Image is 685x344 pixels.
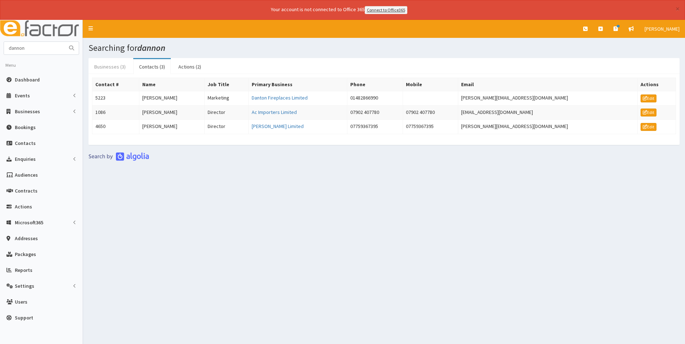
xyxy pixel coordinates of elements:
td: 07902 407780 [403,105,458,120]
span: Businesses [15,108,40,115]
span: [PERSON_NAME] [645,26,680,32]
span: Settings [15,283,34,289]
span: Audiences [15,172,38,178]
a: [PERSON_NAME] Limited [252,123,304,129]
a: Edit [641,109,656,116]
td: Director [204,120,248,134]
span: Support [15,314,33,321]
td: 5223 [92,91,139,105]
a: Contacts (3) [133,59,171,74]
td: [PERSON_NAME][EMAIL_ADDRESS][DOMAIN_NAME] [458,120,637,134]
td: 07759367395 [347,120,403,134]
th: Actions [637,78,676,91]
input: Search... [4,42,65,54]
th: Phone [347,78,403,91]
img: search-by-algolia-light-background.png [88,152,149,161]
span: Users [15,299,27,305]
th: Job Title [204,78,248,91]
a: Businesses (3) [88,59,131,74]
td: [PERSON_NAME][EMAIL_ADDRESS][DOMAIN_NAME] [458,91,637,105]
span: Events [15,92,30,99]
span: Microsoft365 [15,219,43,226]
span: Reports [15,267,32,273]
span: Enquiries [15,156,36,162]
span: Contacts [15,140,36,146]
h1: Searching for [88,43,680,53]
a: [PERSON_NAME] [639,20,685,38]
a: Connect to Office365 [365,6,407,14]
th: Mobile [403,78,458,91]
td: [PERSON_NAME] [139,91,205,105]
span: Actions [15,203,32,210]
td: [PERSON_NAME] [139,105,205,120]
td: 4650 [92,120,139,134]
span: Contracts [15,188,38,194]
td: 07759367395 [403,120,458,134]
a: Danton Fireplaces Limited [252,94,308,101]
td: Director [204,105,248,120]
td: 01482866990 [347,91,403,105]
td: 07902 407780 [347,105,403,120]
td: Marketing [204,91,248,105]
span: Packages [15,251,36,257]
a: Ac Importers Limited [252,109,297,115]
span: Dashboard [15,76,40,83]
th: Email [458,78,637,91]
td: [EMAIL_ADDRESS][DOMAIN_NAME] [458,105,637,120]
th: Name [139,78,205,91]
td: 1086 [92,105,139,120]
a: Edit [641,94,656,102]
span: Bookings [15,124,36,131]
td: [PERSON_NAME] [139,120,205,134]
th: Contact # [92,78,139,91]
a: Actions (2) [173,59,207,74]
a: Edit [641,123,656,131]
i: dannon [137,42,165,53]
div: Your account is not connected to Office 365 [128,6,550,14]
span: Addresses [15,235,38,242]
th: Primary Business [248,78,347,91]
button: × [676,5,680,13]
